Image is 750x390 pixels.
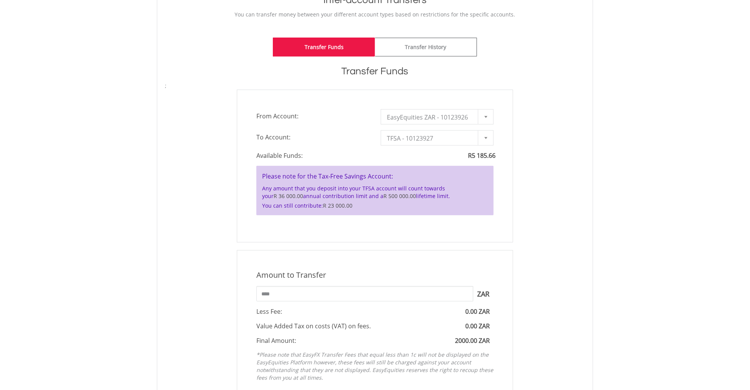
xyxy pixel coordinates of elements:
[387,131,476,146] span: TFSA - 10123927
[165,11,585,18] p: You can transfer money between your different account types based on restrictions for the specifi...
[473,286,494,302] span: ZAR
[468,151,496,160] span: R5 185.66
[256,307,282,316] span: Less Fee:
[256,322,371,330] span: Value Added Tax on costs (VAT) on fees.
[262,202,488,210] p: You can still contribute:
[256,351,493,381] em: *Please note that EasyFX Transfer Fees that equal less than 1c will not be displayed on the EasyE...
[375,38,477,57] a: Transfer History
[251,109,375,123] span: From Account:
[465,307,490,316] span: 0.00 ZAR
[323,202,352,209] span: R 23 000.00
[274,192,303,200] span: R 36 000.00
[465,322,490,330] span: 0.00 ZAR
[251,270,499,281] div: Amount to Transfer
[251,151,375,160] span: Available Funds:
[387,110,476,125] span: EasyEquities ZAR - 10123926
[165,64,585,78] h1: Transfer Funds
[256,336,296,345] span: Final Amount:
[262,172,488,181] h4: Please note for the Tax-Free Savings Account:
[383,192,416,200] span: R 500 000.00
[262,185,488,200] p: Any amount that you deposit into your TFSA account will count towards your annual contribution li...
[251,130,375,144] span: To Account:
[273,38,375,57] a: Transfer Funds
[455,336,490,345] span: 2000.00 ZAR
